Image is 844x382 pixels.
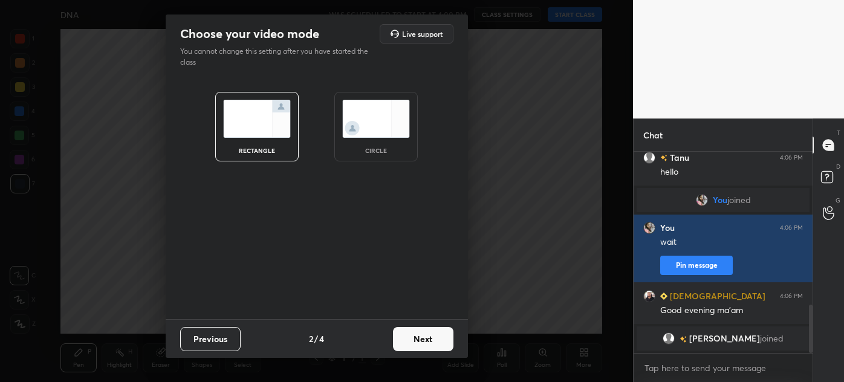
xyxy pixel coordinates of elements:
[180,327,241,351] button: Previous
[660,236,803,248] div: wait
[780,224,803,231] div: 4:06 PM
[727,195,751,205] span: joined
[314,332,318,345] h4: /
[180,46,376,68] p: You cannot change this setting after you have started the class
[352,147,400,154] div: circle
[643,152,655,164] img: default.png
[667,151,689,164] h6: Tanu
[836,162,840,171] p: D
[660,305,803,317] div: Good evening ma'am
[680,336,687,343] img: no-rating-badge.077c3623.svg
[233,147,281,154] div: rectangle
[696,194,708,206] img: d27488215f1b4d5fb42b818338f14208.jpg
[663,332,675,345] img: default.png
[660,155,667,161] img: no-rating-badge.077c3623.svg
[660,256,733,275] button: Pin message
[667,290,765,302] h6: [DEMOGRAPHIC_DATA]
[837,128,840,137] p: T
[393,327,453,351] button: Next
[780,293,803,300] div: 4:06 PM
[309,332,313,345] h4: 2
[180,26,319,42] h2: Choose your video mode
[660,293,667,300] img: Learner_Badge_beginner_1_8b307cf2a0.svg
[643,290,655,302] img: 361c779e0a634952a31b08713a08d5ef.jpg
[319,332,324,345] h4: 4
[689,334,760,343] span: [PERSON_NAME]
[660,222,675,233] h6: You
[342,100,410,138] img: circleScreenIcon.acc0effb.svg
[643,222,655,234] img: d27488215f1b4d5fb42b818338f14208.jpg
[660,166,803,178] div: hello
[634,119,672,151] p: Chat
[836,196,840,205] p: G
[780,154,803,161] div: 4:06 PM
[760,334,784,343] span: joined
[713,195,727,205] span: You
[402,30,443,37] h5: Live support
[223,100,291,138] img: normalScreenIcon.ae25ed63.svg
[634,152,813,353] div: grid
